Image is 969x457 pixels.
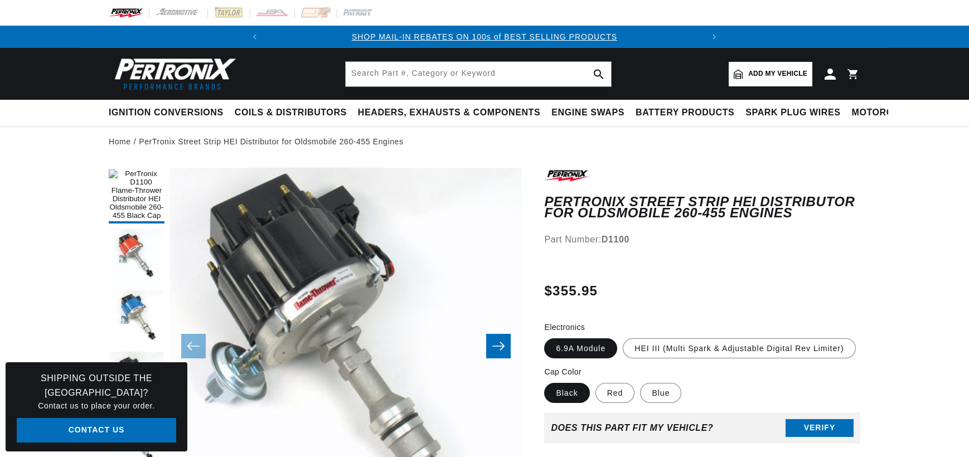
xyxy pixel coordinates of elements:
a: Home [109,135,131,148]
button: Load image 3 in gallery view [109,290,164,346]
span: Headers, Exhausts & Components [358,107,540,119]
span: Spark Plug Wires [745,107,840,119]
strong: D1100 [602,235,629,244]
div: Does This part fit My vehicle? [551,423,713,433]
span: $355.95 [544,281,598,301]
span: Engine Swaps [551,107,624,119]
legend: Cap Color [544,366,583,378]
nav: breadcrumbs [109,135,860,148]
span: Add my vehicle [748,69,807,79]
a: Contact Us [17,418,176,443]
span: Coils & Distributors [235,107,347,119]
label: HEI III (Multi Spark & Adjustable Digital Rev Limiter) [623,338,855,358]
button: Translation missing: en.sections.announcements.previous_announcement [244,26,266,48]
summary: Motorcycle [846,100,924,126]
button: Translation missing: en.sections.announcements.next_announcement [703,26,725,48]
button: Load image 4 in gallery view [109,352,164,407]
a: SHOP MAIL-IN REBATES ON 100s of BEST SELLING PRODUCTS [352,32,617,41]
legend: Electronics [544,322,586,333]
button: Load image 1 in gallery view [109,168,164,223]
h3: Shipping Outside the [GEOGRAPHIC_DATA]? [17,371,176,400]
span: Ignition Conversions [109,107,224,119]
h1: PerTronix Street Strip HEI Distributor for Oldsmobile 260-455 Engines [544,196,860,219]
div: Announcement [266,31,704,43]
button: Verify [786,419,854,437]
button: Slide left [181,334,206,358]
summary: Spark Plug Wires [740,100,846,126]
button: Load image 2 in gallery view [109,229,164,285]
summary: Battery Products [630,100,740,126]
button: search button [587,62,611,86]
summary: Coils & Distributors [229,100,352,126]
a: Add my vehicle [729,62,812,86]
label: Black [544,383,589,403]
span: Battery Products [636,107,734,119]
slideshow-component: Translation missing: en.sections.announcements.announcement_bar [81,26,888,48]
a: PerTronix Street Strip HEI Distributor for Oldsmobile 260-455 Engines [139,135,403,148]
button: Slide right [486,334,511,358]
p: Contact us to place your order. [17,400,176,412]
summary: Engine Swaps [546,100,630,126]
summary: Headers, Exhausts & Components [352,100,546,126]
div: 1 of 2 [266,31,704,43]
summary: Ignition Conversions [109,100,229,126]
label: 6.9A Module [544,338,617,358]
div: Part Number: [544,232,860,247]
label: Blue [640,383,681,403]
span: Motorcycle [852,107,918,119]
img: Pertronix [109,55,237,93]
label: Red [595,383,635,403]
input: Search Part #, Category or Keyword [346,62,611,86]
